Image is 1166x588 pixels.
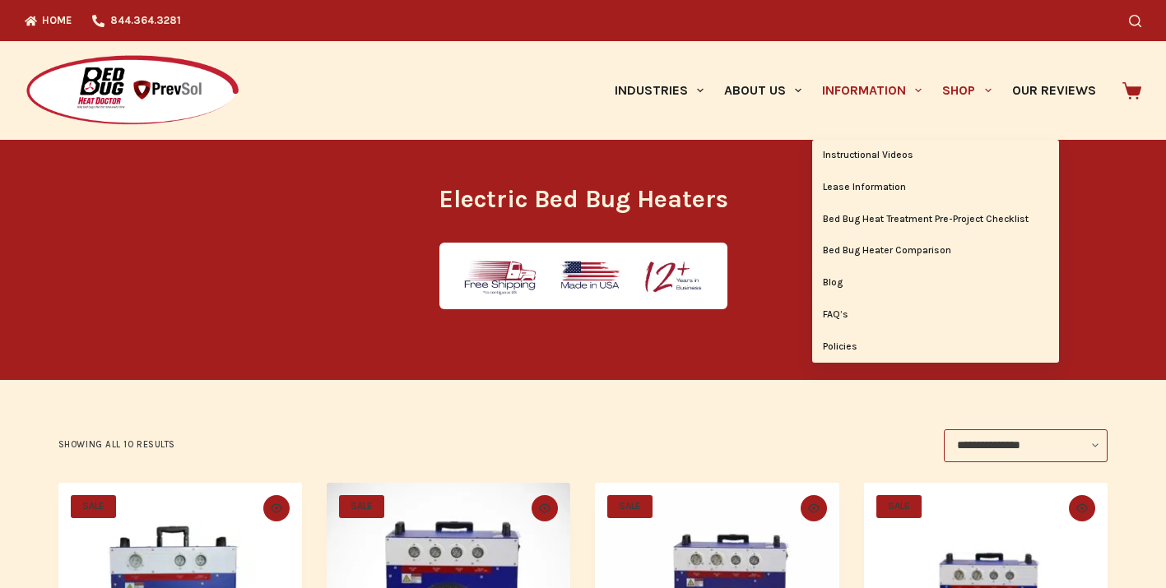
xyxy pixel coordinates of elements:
[812,172,1059,203] a: Lease Information
[607,495,653,518] span: SALE
[944,429,1108,462] select: Shop order
[812,140,1059,171] a: Instructional Videos
[604,41,713,140] a: Industries
[801,495,827,521] button: Quick view toggle
[812,41,932,140] a: Information
[812,204,1059,235] a: Bed Bug Heat Treatment Pre-Project Checklist
[339,495,384,518] span: SALE
[812,267,1059,299] a: Blog
[1129,15,1141,27] button: Search
[713,41,811,140] a: About Us
[25,54,240,127] img: Prevsol/Bed Bug Heat Doctor
[58,438,175,452] p: Showing all 10 results
[275,181,892,218] h1: Electric Bed Bug Heaters
[71,495,116,518] span: SALE
[1069,495,1095,521] button: Quick view toggle
[876,495,922,518] span: SALE
[532,495,558,521] button: Quick view toggle
[1001,41,1106,140] a: Our Reviews
[13,7,63,56] button: Open LiveChat chat widget
[932,41,1001,140] a: Shop
[604,41,1106,140] nav: Primary
[263,495,290,521] button: Quick view toggle
[812,299,1059,331] a: FAQ’s
[812,331,1059,363] a: Policies
[812,235,1059,266] a: Bed Bug Heater Comparison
